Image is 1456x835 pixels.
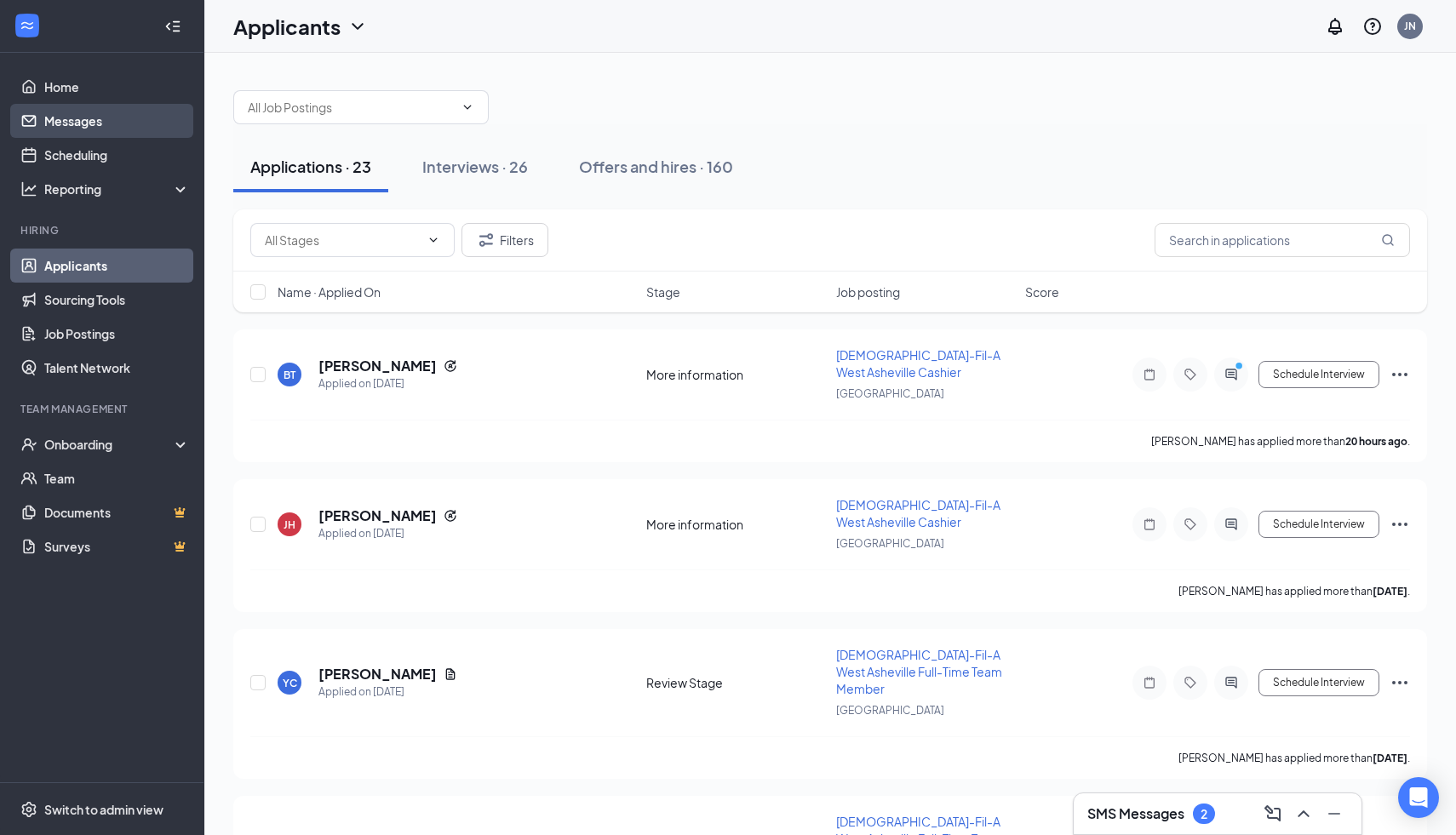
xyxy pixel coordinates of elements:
div: More information [646,366,826,383]
button: Schedule Interview [1258,669,1379,696]
div: Interviews · 26 [422,156,528,177]
svg: Reapply [444,359,457,373]
a: Scheduling [44,138,190,172]
svg: Settings [20,801,37,818]
svg: Ellipses [1390,514,1410,535]
span: [DEMOGRAPHIC_DATA]-Fil-A West Asheville Cashier [836,497,1000,529]
svg: Note [1139,518,1160,531]
div: Onboarding [44,436,175,453]
svg: Tag [1180,518,1201,531]
svg: Minimize [1324,804,1344,824]
a: Job Postings [44,317,190,351]
button: ChevronUp [1290,800,1317,827]
svg: ActiveChat [1221,676,1241,689]
div: Applied on [DATE] [318,683,457,701]
svg: ChevronDown [461,100,474,114]
button: Schedule Interview [1258,361,1379,388]
p: [PERSON_NAME] has applied more than . [1151,434,1410,449]
svg: Ellipses [1390,672,1410,693]
div: Open Intercom Messenger [1398,777,1439,818]
div: JH [284,518,295,532]
div: Review Stage [646,674,826,691]
svg: Document [444,667,457,681]
svg: ChevronUp [1293,804,1314,824]
svg: QuestionInfo [1362,16,1383,37]
span: Job posting [836,283,900,300]
a: Home [44,70,190,104]
a: Talent Network [44,351,190,385]
button: ComposeMessage [1259,800,1287,827]
button: Filter Filters [461,223,548,257]
a: SurveysCrown [44,529,190,563]
svg: ChevronDown [347,16,368,37]
p: [PERSON_NAME] has applied more than . [1178,584,1410,598]
svg: Reapply [444,509,457,523]
h5: [PERSON_NAME] [318,357,437,375]
b: 20 hours ago [1345,435,1407,448]
svg: Note [1139,676,1160,689]
span: [GEOGRAPHIC_DATA] [836,387,944,400]
svg: Filter [476,230,496,250]
div: Team Management [20,402,186,416]
span: Score [1025,283,1059,300]
span: [GEOGRAPHIC_DATA] [836,704,944,717]
div: More information [646,516,826,533]
div: Applied on [DATE] [318,525,457,542]
div: YC [283,676,297,690]
h3: SMS Messages [1087,804,1184,823]
div: BT [284,368,295,382]
a: Sourcing Tools [44,283,190,317]
span: [GEOGRAPHIC_DATA] [836,537,944,550]
svg: ActiveChat [1221,368,1241,381]
b: [DATE] [1373,585,1407,598]
span: Name · Applied On [278,283,381,300]
h5: [PERSON_NAME] [318,665,437,683]
svg: WorkstreamLogo [19,17,36,34]
svg: PrimaryDot [1231,361,1252,375]
svg: Tag [1180,368,1201,381]
div: Hiring [20,223,186,237]
div: JN [1404,19,1416,33]
a: Team [44,461,190,495]
svg: Notifications [1325,16,1345,37]
svg: Collapse [164,18,181,35]
svg: ActiveChat [1221,518,1241,531]
svg: ChevronDown [427,233,440,247]
a: Messages [44,104,190,138]
a: Applicants [44,249,190,283]
span: Stage [646,283,680,300]
svg: UserCheck [20,436,37,453]
div: Applied on [DATE] [318,375,457,392]
h5: [PERSON_NAME] [318,506,437,525]
p: [PERSON_NAME] has applied more than . [1178,751,1410,765]
div: Offers and hires · 160 [579,156,733,177]
button: Minimize [1321,800,1348,827]
svg: Note [1139,368,1160,381]
svg: Tag [1180,676,1201,689]
input: All Stages [265,231,420,249]
div: 2 [1201,807,1207,821]
div: Reporting [44,180,191,197]
svg: Analysis [20,180,37,197]
span: [DEMOGRAPHIC_DATA]-Fil-A West Asheville Full-Time Team Member [836,647,1002,696]
svg: MagnifyingGlass [1381,233,1395,247]
svg: ComposeMessage [1263,804,1283,824]
h1: Applicants [233,12,341,41]
input: All Job Postings [248,98,454,117]
a: DocumentsCrown [44,495,190,529]
svg: Ellipses [1390,364,1410,385]
input: Search in applications [1155,223,1410,257]
div: Applications · 23 [250,156,371,177]
span: [DEMOGRAPHIC_DATA]-Fil-A West Asheville Cashier [836,347,1000,380]
button: Schedule Interview [1258,511,1379,538]
div: Switch to admin view [44,801,163,818]
b: [DATE] [1373,752,1407,764]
